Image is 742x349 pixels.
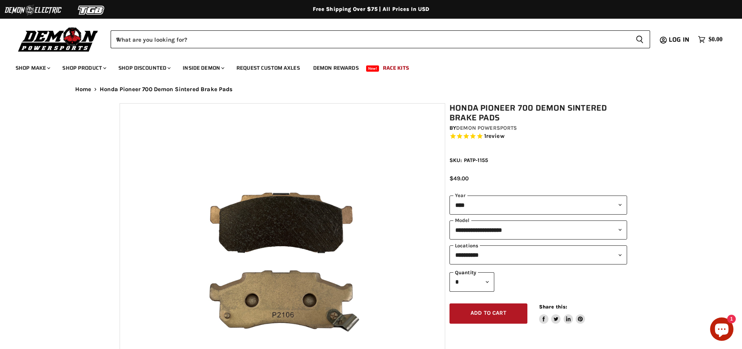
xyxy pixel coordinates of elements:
[539,304,567,310] span: Share this:
[629,30,650,48] button: Search
[449,245,627,264] select: keys
[366,65,379,72] span: New!
[16,25,101,53] img: Demon Powersports
[449,124,627,132] div: by
[449,272,494,291] select: Quantity
[75,86,92,93] a: Home
[10,57,721,76] ul: Main menu
[449,103,627,123] h1: Honda Pioneer 700 Demon Sintered Brake Pads
[449,132,627,141] span: Rated 5.0 out of 5 stars 1 reviews
[456,125,517,131] a: Demon Powersports
[709,36,723,43] span: $0.00
[669,35,689,44] span: Log in
[449,220,627,240] select: modal-name
[449,196,627,215] select: year
[449,175,469,182] span: $49.00
[113,60,175,76] a: Shop Discounted
[111,30,629,48] input: When autocomplete results are available use up and down arrows to review and enter to select
[177,60,229,76] a: Inside Demon
[449,156,627,164] div: SKU: PATP-1155
[56,60,111,76] a: Shop Product
[60,6,683,13] div: Free Shipping Over $75 | All Prices In USD
[484,133,504,140] span: 1 reviews
[377,60,415,76] a: Race Kits
[486,133,504,140] span: review
[60,86,683,93] nav: Breadcrumbs
[694,34,726,45] a: $0.00
[4,3,62,18] img: Demon Electric Logo 2
[449,303,527,324] button: Add to cart
[708,317,736,343] inbox-online-store-chat: Shopify online store chat
[665,36,694,43] a: Log in
[100,86,233,93] span: Honda Pioneer 700 Demon Sintered Brake Pads
[231,60,306,76] a: Request Custom Axles
[62,3,121,18] img: TGB Logo 2
[111,30,650,48] form: Product
[539,303,585,324] aside: Share this:
[307,60,365,76] a: Demon Rewards
[10,60,55,76] a: Shop Make
[471,310,506,316] span: Add to cart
